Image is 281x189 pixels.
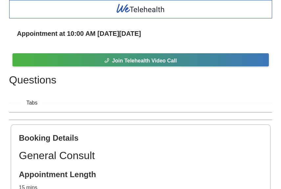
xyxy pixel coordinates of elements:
[116,3,165,14] img: WeTelehealth
[112,57,177,65] span: Join Telehealth Video Call
[12,53,269,66] button: phoneJoin Telehealth Video Call
[19,147,262,164] h1: General Consult
[19,169,262,179] h2: Appointment Length
[19,133,262,143] h2: Booking Details
[17,28,141,39] span: Appointment at 10:00 AM on Mon 25 Aug
[21,99,43,107] span: Tabs
[9,72,272,88] h1: Questions
[104,58,109,64] span: phone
